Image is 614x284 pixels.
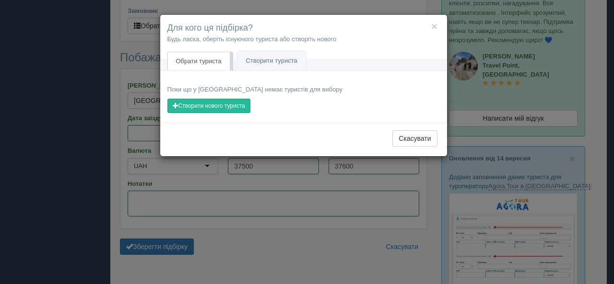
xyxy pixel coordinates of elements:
[167,85,440,94] p: Поки що у [GEOGRAPHIC_DATA] немає туристів для вибору
[167,22,440,34] h4: Для кого ця підбірка?
[237,51,306,71] a: Створити туриста
[167,99,250,113] button: Створити нового туриста
[167,34,440,44] p: Будь ласка, оберіть існуючого туриста або створіть нового
[431,21,437,31] button: ×
[167,52,230,71] a: Обрати туриста
[392,130,437,147] button: Скасувати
